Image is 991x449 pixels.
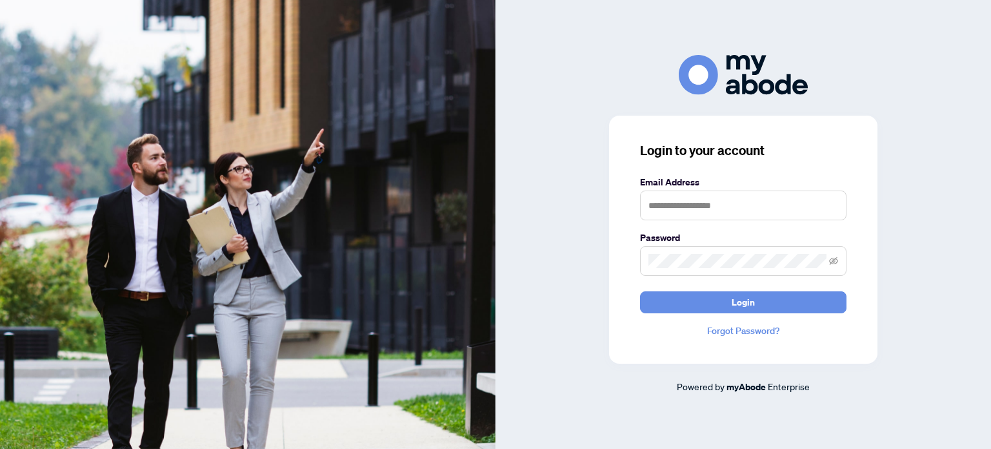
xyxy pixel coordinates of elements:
[640,324,846,338] a: Forgot Password?
[640,175,846,189] label: Email Address
[679,55,808,94] img: ma-logo
[768,381,810,392] span: Enterprise
[829,256,838,266] span: eye-invisible
[640,231,846,245] label: Password
[640,291,846,313] button: Login
[677,381,725,392] span: Powered by
[640,141,846,160] h3: Login to your account
[732,292,755,313] span: Login
[726,380,766,394] a: myAbode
